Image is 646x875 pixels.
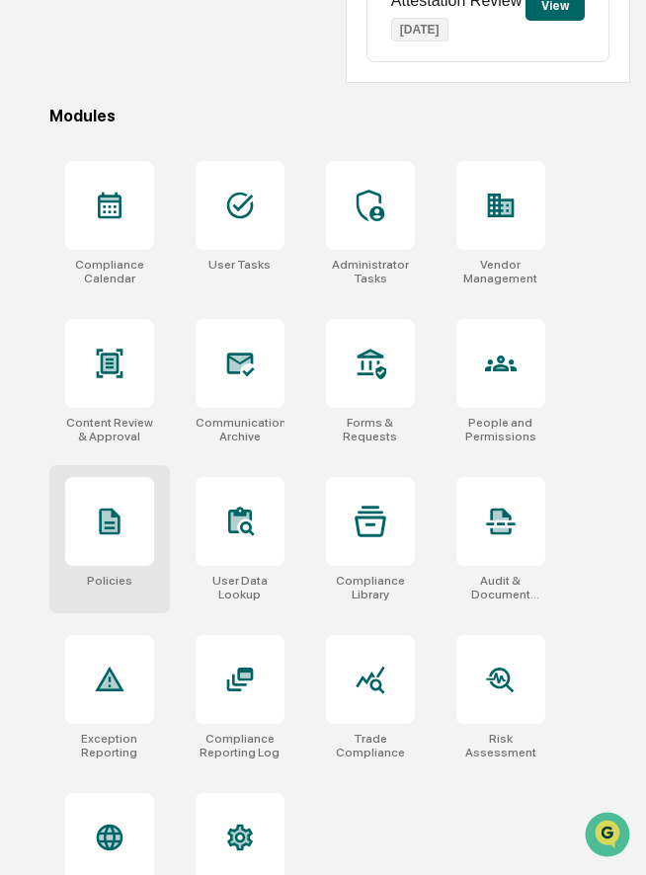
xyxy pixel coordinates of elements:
span: Pylon [197,335,239,350]
div: Policies [87,574,132,588]
a: Powered byPylon [139,334,239,350]
div: Start new chat [67,151,324,171]
div: Exception Reporting [65,732,154,759]
div: We're available if you need us! [67,171,250,187]
a: 🖐️Preclearance [12,241,135,277]
div: Risk Assessment [456,732,545,759]
div: 🗄️ [143,251,159,267]
p: [DATE] [391,18,448,41]
div: Compliance Library [326,574,415,601]
div: Audit & Document Logs [456,574,545,601]
img: 1746055101610-c473b297-6a78-478c-a979-82029cc54cd1 [20,151,55,187]
div: Trade Compliance [326,732,415,759]
div: 🖐️ [20,251,36,267]
span: Data Lookup [40,286,124,306]
iframe: Open customer support [583,810,636,863]
div: Compliance Calendar [65,258,154,285]
div: Administrator Tasks [326,258,415,285]
span: Attestations [163,249,245,269]
p: How can we help? [20,41,360,73]
div: Compliance Reporting Log [196,732,284,759]
div: 🔎 [20,288,36,304]
div: Forms & Requests [326,416,415,443]
div: Communications Archive [196,416,284,443]
div: People and Permissions [456,416,545,443]
div: User Tasks [208,258,271,272]
div: Vendor Management [456,258,545,285]
a: 🗄️Attestations [135,241,253,277]
button: Start new chat [336,157,360,181]
a: 🔎Data Lookup [12,278,132,314]
div: Modules [49,107,631,125]
div: User Data Lookup [196,574,284,601]
div: Content Review & Approval [65,416,154,443]
span: Preclearance [40,249,127,269]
